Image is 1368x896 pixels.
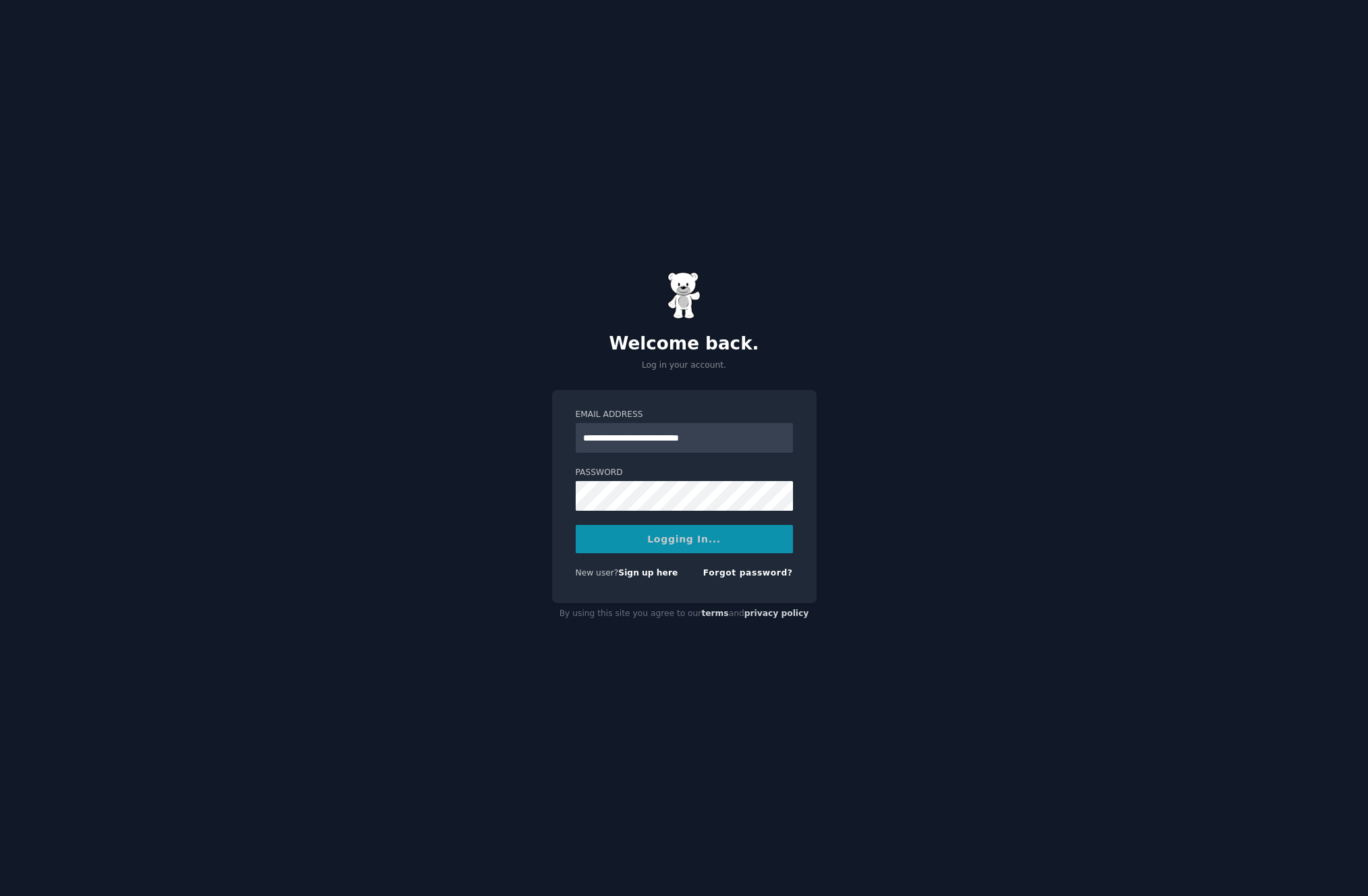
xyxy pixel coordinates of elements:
p: Log in your account. [552,360,817,372]
a: privacy policy [744,609,809,618]
a: Sign up here [618,568,678,578]
div: By using this site you agree to our and [552,603,817,625]
label: Email Address [576,409,793,421]
span: New user? [576,568,619,578]
a: Forgot password? [703,568,793,578]
img: Gummy Bear [667,272,701,319]
label: Password [576,467,793,479]
h2: Welcome back. [552,333,817,355]
a: terms [701,609,728,618]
